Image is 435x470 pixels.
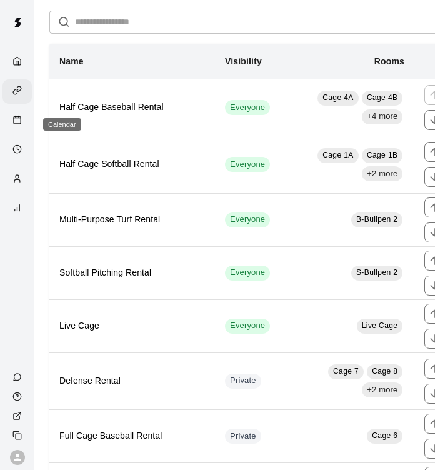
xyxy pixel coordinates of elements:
[5,10,30,35] img: Swift logo
[322,93,354,102] span: Cage 4A
[225,157,270,172] div: This service is visible to all of your customers
[43,118,81,131] div: Calendar
[225,319,270,334] div: This service is visible to all of your customers
[362,384,402,396] span: +2 more
[2,367,34,387] a: Contact Us
[59,101,205,114] h6: Half Cage Baseball Rental
[374,56,404,66] b: Rooms
[333,367,359,376] span: Cage 7
[225,429,261,444] div: This service is hidden, and can only be accessed via a direct link
[59,266,205,280] h6: Softball Pitching Rental
[372,431,397,440] span: Cage 6
[59,213,205,227] h6: Multi-Purpose Turf Rental
[59,56,84,66] b: Name
[225,267,270,279] span: Everyone
[362,321,398,330] span: Live Cage
[2,426,34,445] div: Copy public page link
[225,102,270,114] span: Everyone
[356,215,397,224] span: B-Bullpen 2
[59,157,205,171] h6: Half Cage Softball Rental
[225,266,270,281] div: This service is visible to all of your customers
[225,431,261,442] span: Private
[362,168,402,180] span: +2 more
[225,375,261,387] span: Private
[2,406,34,426] a: View public page
[59,319,205,333] h6: Live Cage
[225,320,270,332] span: Everyone
[367,151,398,159] span: Cage 1B
[225,100,270,115] div: This service is visible to all of your customers
[2,387,34,406] a: Visit help center
[362,111,402,122] span: +4 more
[225,212,270,227] div: This service is visible to all of your customers
[59,374,205,388] h6: Defense Rental
[225,214,270,226] span: Everyone
[225,56,262,66] b: Visibility
[225,159,270,171] span: Everyone
[367,93,398,102] span: Cage 4B
[322,151,354,159] span: Cage 1A
[372,367,397,376] span: Cage 8
[356,268,397,277] span: S-Bullpen 2
[59,429,205,443] h6: Full Cage Baseball Rental
[225,374,261,389] div: This service is hidden, and can only be accessed via a direct link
